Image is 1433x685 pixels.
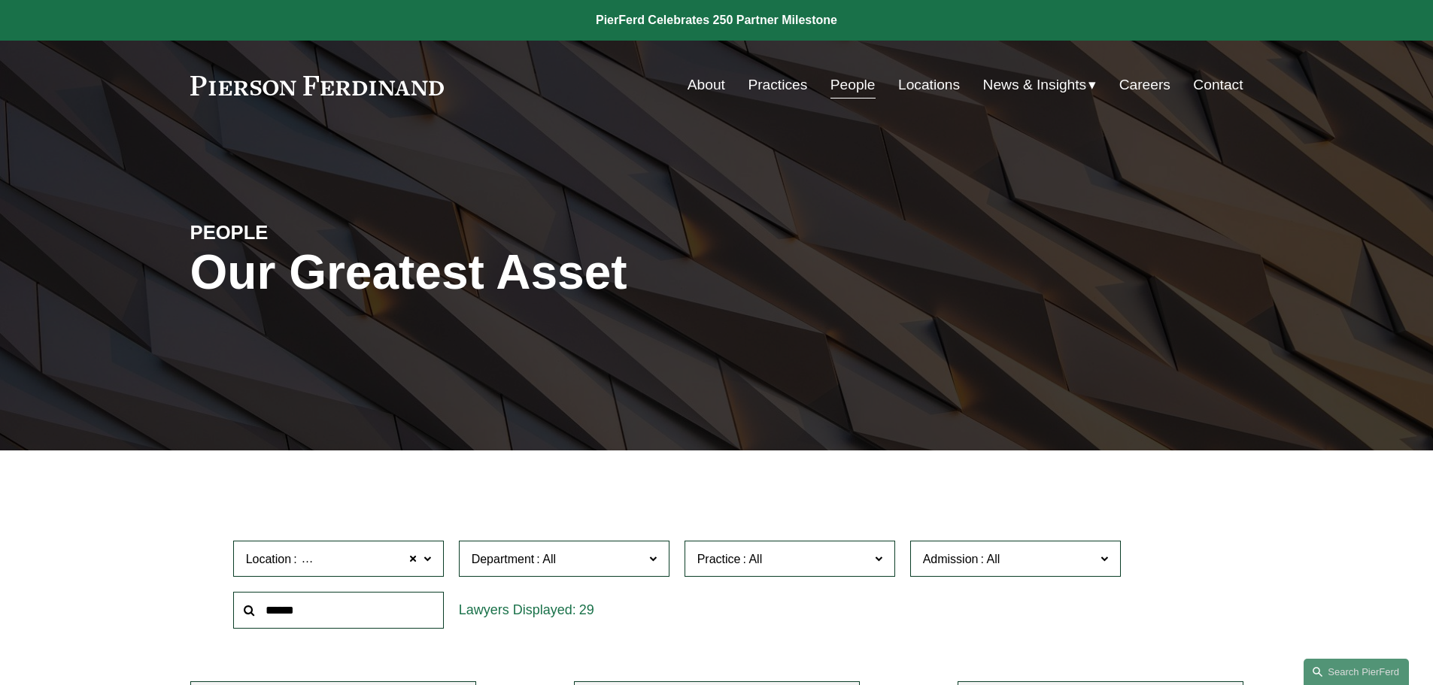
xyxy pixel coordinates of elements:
a: People [830,71,876,99]
a: Search this site [1304,659,1409,685]
span: Admission [923,553,979,565]
a: Practices [748,71,807,99]
a: folder dropdown [983,71,1097,99]
span: Practice [697,553,741,565]
span: Location [246,553,292,565]
a: About [688,71,725,99]
a: Careers [1119,71,1170,99]
a: Contact [1193,71,1243,99]
a: Locations [898,71,960,99]
span: Department [472,553,535,565]
h4: PEOPLE [190,220,454,244]
span: News & Insights [983,72,1087,99]
span: 29 [579,602,594,617]
span: [GEOGRAPHIC_DATA] [299,550,425,569]
h1: Our Greatest Asset [190,245,892,300]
